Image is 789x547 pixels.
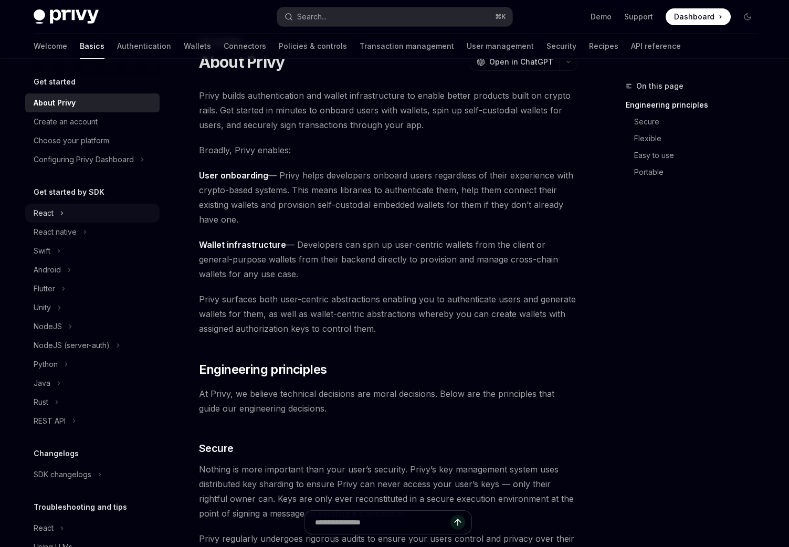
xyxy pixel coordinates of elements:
a: Security [546,34,576,59]
button: Toggle SDK changelogs section [25,465,160,484]
h5: Get started [34,76,76,88]
a: About Privy [25,93,160,112]
div: Rust [34,396,48,408]
div: React [34,522,54,534]
img: dark logo [34,9,99,24]
button: Toggle NodeJS (server-auth) section [25,336,160,355]
div: Flutter [34,282,55,295]
span: Dashboard [674,12,714,22]
button: Send message [450,515,465,530]
span: Open in ChatGPT [489,57,553,67]
div: Create an account [34,115,98,128]
button: Toggle NodeJS section [25,317,160,336]
span: — Privy helps developers onboard users regardless of their experience with crypto-based systems. ... [199,168,577,227]
a: Flexible [626,130,764,147]
a: Easy to use [626,147,764,164]
span: Engineering principles [199,361,327,378]
button: Open in ChatGPT [470,53,560,71]
span: ⌘ K [495,13,506,21]
a: API reference [631,34,681,59]
h5: Get started by SDK [34,186,104,198]
a: Support [624,12,653,22]
h5: Changelogs [34,447,79,460]
button: Toggle REST API section [25,412,160,430]
a: Demo [591,12,612,22]
button: Toggle Flutter section [25,279,160,298]
button: Toggle React section [25,204,160,223]
a: Authentication [117,34,171,59]
span: Privy builds authentication and wallet infrastructure to enable better products built on crypto r... [199,88,577,132]
span: Broadly, Privy enables: [199,143,577,157]
div: NodeJS [34,320,62,333]
button: Toggle Rust section [25,393,160,412]
a: User management [467,34,534,59]
div: About Privy [34,97,76,109]
div: Search... [297,10,327,23]
div: React native [34,226,77,238]
div: Choose your platform [34,134,109,147]
button: Toggle Java section [25,374,160,393]
span: At Privy, we believe technical decisions are moral decisions. Below are the principles that guide... [199,386,577,416]
div: NodeJS (server-auth) [34,339,110,352]
button: Toggle Android section [25,260,160,279]
button: Open search [277,7,512,26]
div: React [34,207,54,219]
button: Toggle Python section [25,355,160,374]
button: Toggle Swift section [25,241,160,260]
a: Choose your platform [25,131,160,150]
div: SDK changelogs [34,468,91,481]
a: Transaction management [360,34,454,59]
div: Android [34,264,61,276]
span: — Developers can spin up user-centric wallets from the client or general-purpose wallets from the... [199,237,577,281]
h1: About Privy [199,52,285,71]
button: Toggle Configuring Privy Dashboard section [25,150,160,169]
a: Basics [80,34,104,59]
a: Recipes [589,34,618,59]
a: Portable [626,164,764,181]
div: REST API [34,415,66,427]
div: Python [34,358,58,371]
strong: User onboarding [199,170,268,181]
h5: Troubleshooting and tips [34,501,127,513]
button: Toggle Unity section [25,298,160,317]
a: Create an account [25,112,160,131]
span: On this page [636,80,683,92]
a: Policies & controls [279,34,347,59]
button: Toggle dark mode [739,8,756,25]
div: Swift [34,245,50,257]
button: Toggle React section [25,519,160,538]
a: Secure [626,113,764,130]
span: Privy surfaces both user-centric abstractions enabling you to authenticate users and generate wal... [199,292,577,336]
strong: Wallet infrastructure [199,239,286,250]
a: Connectors [224,34,266,59]
div: Configuring Privy Dashboard [34,153,134,166]
button: Toggle React native section [25,223,160,241]
a: Wallets [184,34,211,59]
div: Unity [34,301,51,314]
a: Engineering principles [626,97,764,113]
input: Ask a question... [315,511,450,534]
a: Welcome [34,34,67,59]
a: Dashboard [666,8,731,25]
span: Nothing is more important than your user’s security. Privy’s key management system uses distribut... [199,462,577,521]
span: Secure [199,441,234,456]
div: Java [34,377,50,390]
